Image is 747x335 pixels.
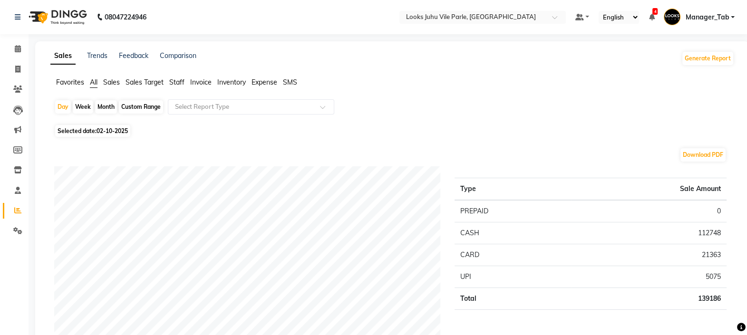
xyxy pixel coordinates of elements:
[649,13,654,21] a: 4
[103,78,120,86] span: Sales
[55,100,71,114] div: Day
[685,12,729,22] span: Manager_Tab
[56,78,84,86] span: Favorites
[455,222,572,244] td: CASH
[572,288,727,310] td: 139186
[652,8,658,15] span: 4
[680,148,726,162] button: Download PDF
[572,178,727,201] th: Sale Amount
[455,200,572,222] td: PREPAID
[119,100,163,114] div: Custom Range
[190,78,212,86] span: Invoice
[572,200,727,222] td: 0
[682,52,733,65] button: Generate Report
[97,127,128,134] span: 02-10-2025
[252,78,277,86] span: Expense
[455,288,572,310] td: Total
[664,9,680,25] img: Manager_Tab
[572,266,727,288] td: 5075
[126,78,164,86] span: Sales Target
[160,51,196,60] a: Comparison
[169,78,184,86] span: Staff
[105,4,146,30] b: 08047224946
[87,51,107,60] a: Trends
[73,100,93,114] div: Week
[50,48,76,65] a: Sales
[455,178,572,201] th: Type
[217,78,246,86] span: Inventory
[119,51,148,60] a: Feedback
[90,78,97,86] span: All
[24,4,89,30] img: logo
[455,266,572,288] td: UPI
[55,125,130,137] span: Selected date:
[455,244,572,266] td: CARD
[572,222,727,244] td: 112748
[95,100,117,114] div: Month
[283,78,297,86] span: SMS
[572,244,727,266] td: 21363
